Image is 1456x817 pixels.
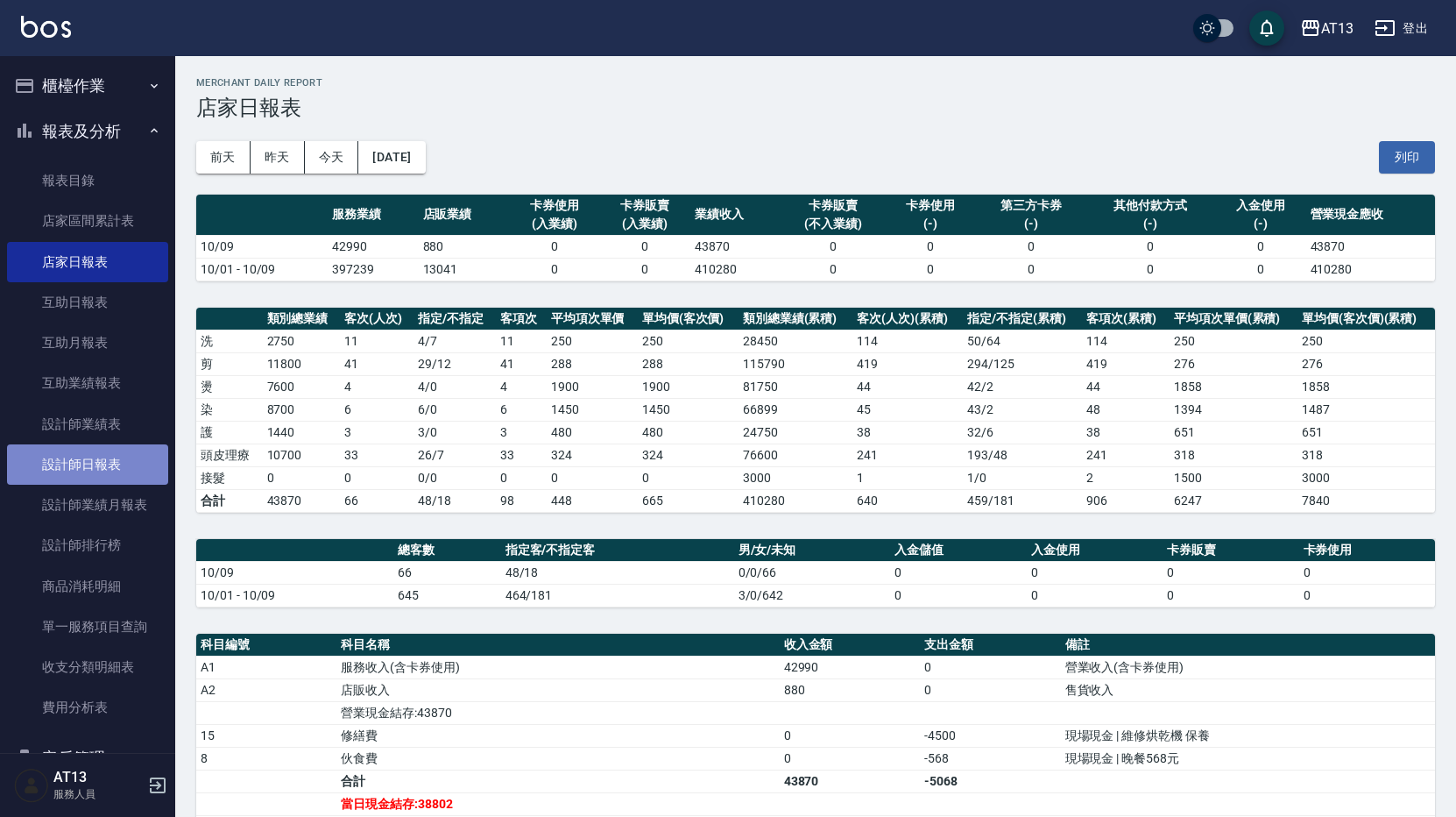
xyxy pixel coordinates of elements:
th: 卡券使用 [1299,539,1435,562]
td: 3 / 0 [413,421,496,444]
td: 250 [1170,330,1297,352]
td: 當日現金結存:38802 [336,792,779,815]
td: 241 [1082,444,1170,466]
td: -5068 [920,770,1060,792]
td: 4 / 7 [413,330,496,352]
p: 服務人員 [53,786,143,802]
a: 商品消耗明細 [7,566,168,607]
td: A1 [196,656,336,678]
td: 33 [340,444,413,466]
a: 費用分析表 [7,687,168,728]
td: 3/0/642 [734,584,891,607]
td: 接髮 [196,466,263,489]
button: 報表及分析 [7,109,168,154]
td: 3 [340,421,413,444]
td: 41 [340,352,413,375]
td: 43870 [690,235,781,258]
div: 其他付款方式 [1091,196,1211,215]
td: 11 [496,330,547,352]
td: 0 [920,678,1060,701]
th: 客次(人次) [340,308,413,330]
div: AT13 [1321,18,1354,39]
td: 76600 [739,444,853,466]
td: 464/181 [501,584,734,607]
td: 0 [780,724,920,747]
td: 0 [890,561,1026,584]
a: 店家日報表 [7,242,168,282]
h5: AT13 [53,769,143,786]
th: 備註 [1061,634,1435,657]
td: 880 [419,235,510,258]
button: 列印 [1379,141,1435,174]
td: 2750 [263,330,341,352]
a: 報表目錄 [7,160,168,201]
th: 指定/不指定(累積) [963,308,1082,330]
td: 318 [1297,444,1435,466]
td: 0 [781,258,886,281]
td: 0 [509,258,600,281]
td: 288 [547,352,638,375]
td: 10/01 - 10/09 [196,584,393,607]
img: Person [14,768,49,803]
table: a dense table [196,539,1435,607]
div: 卡券使用 [513,196,596,215]
div: (-) [1219,215,1302,233]
th: 類別總業績 [263,308,341,330]
h3: 店家日報表 [196,96,1435,120]
td: 48/18 [413,489,496,512]
td: 0 / 0 [413,466,496,489]
td: 服務收入(含卡券使用) [336,656,779,678]
td: 459/181 [963,489,1082,512]
td: 10/09 [196,561,393,584]
td: 2 [1082,466,1170,489]
td: 3000 [739,466,853,489]
td: 324 [638,444,739,466]
td: 6 [340,398,413,421]
td: 10/09 [196,235,328,258]
td: 11800 [263,352,341,375]
td: 7600 [263,375,341,398]
td: 43 / 2 [963,398,1082,421]
td: 6 [496,398,547,421]
td: 8700 [263,398,341,421]
td: 38 [852,421,963,444]
th: 男/女/未知 [734,539,891,562]
td: 98 [496,489,547,512]
td: 4 [496,375,547,398]
td: 修繕費 [336,724,779,747]
td: 0 [1215,235,1306,258]
td: 880 [780,678,920,701]
td: 0 [1027,584,1163,607]
a: 互助業績報表 [7,363,168,403]
td: 3000 [1297,466,1435,489]
button: 客戶管理 [7,735,168,781]
td: 42990 [328,235,419,258]
td: 32 / 6 [963,421,1082,444]
td: 48 [1082,398,1170,421]
td: A2 [196,678,336,701]
td: 0 [600,235,691,258]
td: 0 [886,235,977,258]
td: 伙食費 [336,747,779,770]
td: 染 [196,398,263,421]
td: 店販收入 [336,678,779,701]
td: 1900 [638,375,739,398]
div: 第三方卡券 [980,196,1081,215]
td: 0 [547,466,638,489]
td: 651 [1297,421,1435,444]
td: 318 [1170,444,1297,466]
td: 0 [600,258,691,281]
th: 客次(人次)(累積) [852,308,963,330]
td: 50 / 64 [963,330,1082,352]
th: 收入金額 [780,634,920,657]
td: 0 [1163,561,1298,584]
td: 250 [638,330,739,352]
td: 1450 [638,398,739,421]
th: 指定/不指定 [413,308,496,330]
td: 250 [547,330,638,352]
th: 店販業績 [419,195,510,236]
td: 0 [496,466,547,489]
td: 42 / 2 [963,375,1082,398]
td: 1500 [1170,466,1297,489]
th: 科目名稱 [336,634,779,657]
